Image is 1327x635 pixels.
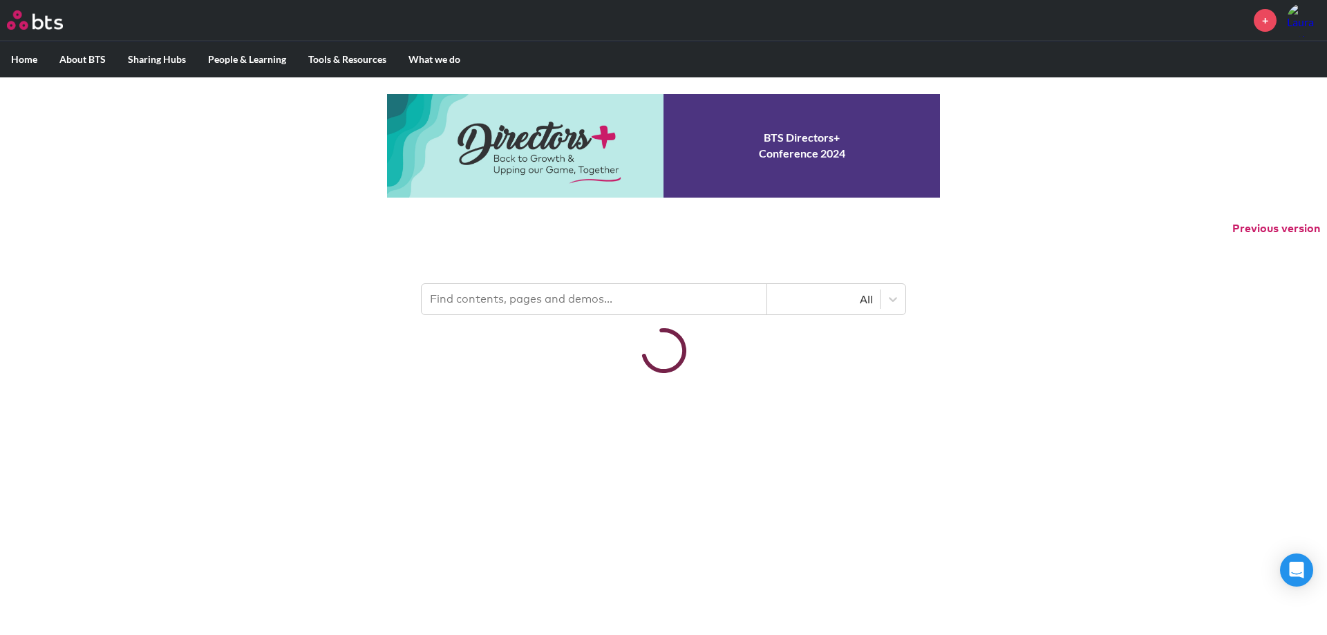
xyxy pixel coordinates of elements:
button: Previous version [1232,221,1320,236]
input: Find contents, pages and demos... [422,284,767,314]
label: About BTS [48,41,117,77]
label: What we do [397,41,471,77]
img: BTS Logo [7,10,63,30]
a: Conference 2024 [387,94,940,198]
img: Laura Fay [1287,3,1320,37]
div: All [774,292,873,307]
div: Open Intercom Messenger [1280,553,1313,587]
a: + [1254,9,1277,32]
label: People & Learning [197,41,297,77]
a: Profile [1287,3,1320,37]
label: Sharing Hubs [117,41,197,77]
a: Go home [7,10,88,30]
label: Tools & Resources [297,41,397,77]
